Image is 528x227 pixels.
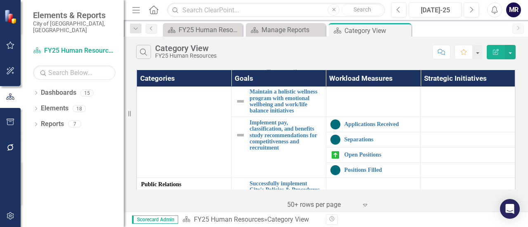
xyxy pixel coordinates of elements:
[250,180,322,206] a: Successfully implement City's Policies & Procedures for a safe and diverse work environment
[342,4,383,16] button: Search
[33,20,115,34] small: City of [GEOGRAPHIC_DATA], [GEOGRAPHIC_DATA]
[33,10,115,20] span: Elements & Reports
[267,215,309,223] div: Category View
[41,119,64,129] a: Reports
[506,2,521,17] button: MR
[330,135,340,145] img: No Target Set
[155,44,217,53] div: Category View
[262,25,323,35] div: Manage Reports
[250,119,322,151] a: Implement pay, classification, and benefits study recommendations for competitiveness and recruit...
[236,130,245,140] img: Not Defined
[344,26,409,36] div: Category View
[68,121,81,128] div: 7
[330,165,340,175] img: No Target Set
[141,180,227,189] span: Public Relations
[236,188,245,198] img: Not Defined
[41,104,68,113] a: Elements
[326,162,421,178] td: Double-Click to Edit Right Click for Context Menu
[409,2,462,17] button: [DATE]-25
[231,117,326,178] td: Double-Click to Edit Right Click for Context Menu
[354,6,371,13] span: Search
[500,199,520,219] div: Open Intercom Messenger
[236,96,245,106] img: Not Defined
[412,5,459,15] div: [DATE]-25
[155,53,217,59] div: FY25 Human Resources
[344,167,417,173] a: Positions Filled
[194,215,264,223] a: FY25 Human Resources
[179,25,240,35] div: FY25 Human Resources - Strategic Plan
[344,152,417,158] a: Open Positions
[41,88,76,98] a: Dashboards
[167,3,385,17] input: Search ClearPoint...
[330,119,340,129] img: No Target Set
[33,46,115,56] a: FY25 Human Resources
[231,86,326,117] td: Double-Click to Edit Right Click for Context Menu
[80,89,94,96] div: 15
[250,89,322,114] a: Maintain a holistic wellness program with emotional wellbeing and work/life balance initiatives
[73,105,86,112] div: 18
[248,25,323,35] a: Manage Reports
[231,178,326,208] td: Double-Click to Edit Right Click for Context Menu
[326,132,421,147] td: Double-Click to Edit Right Click for Context Menu
[344,136,417,143] a: Separations
[33,66,115,80] input: Search Below...
[4,9,19,24] img: ClearPoint Strategy
[326,117,421,132] td: Double-Click to Edit Right Click for Context Menu
[330,150,340,160] img: On Target
[132,215,178,224] span: Scorecard Admin
[326,147,421,162] td: Double-Click to Edit Right Click for Context Menu
[165,25,240,35] a: FY25 Human Resources - Strategic Plan
[182,215,320,225] div: »
[344,121,417,127] a: Applications Received
[137,56,231,178] td: Double-Click to Edit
